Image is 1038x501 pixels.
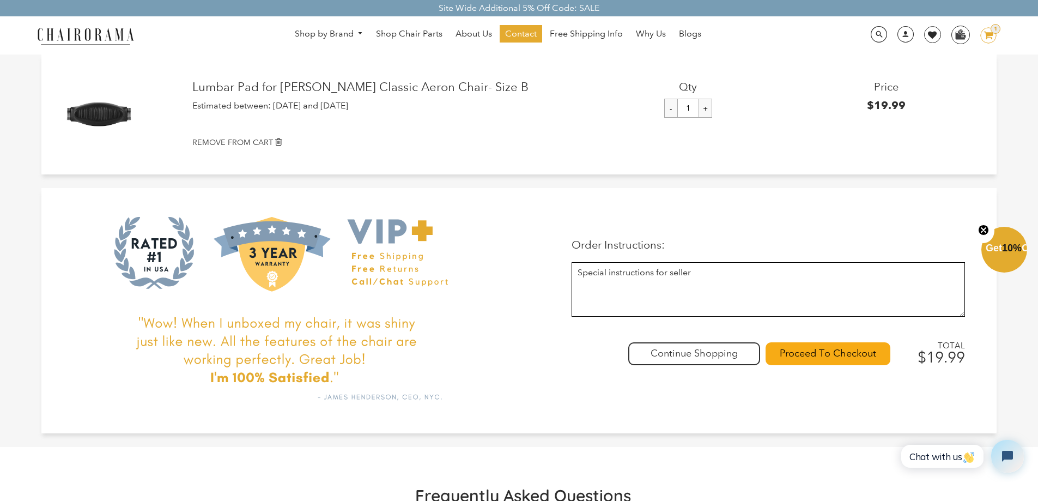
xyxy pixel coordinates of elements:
[376,28,442,40] span: Shop Chair Parts
[589,80,787,93] h3: Qty
[787,80,986,93] h3: Price
[192,80,589,94] a: Lumbar Pad for [PERSON_NAME] Classic Aeron Chair- Size B
[31,26,140,45] img: chairorama
[867,99,906,112] span: $19.99
[630,25,671,43] a: Why Us
[986,243,1036,253] span: Get Off
[60,76,137,153] img: Lumbar Pad for Herman Miller Classic Aeron Chair- Size B
[918,348,965,366] span: $19.99
[699,99,712,118] input: +
[192,137,986,148] a: REMOVE FROM CART
[766,342,890,365] input: Proceed To Checkout
[628,342,760,365] div: Continue Shopping
[889,431,1033,482] iframe: Tidio Chat
[991,24,1000,34] div: 1
[912,341,965,351] span: TOTAL
[505,28,537,40] span: Contact
[679,28,701,40] span: Blogs
[371,25,448,43] a: Shop Chair Parts
[450,25,497,43] a: About Us
[673,25,707,43] a: Blogs
[952,26,969,43] img: WhatsApp_Image_2024-07-12_at_16.23.01.webp
[636,28,666,40] span: Why Us
[981,228,1027,274] div: Get10%OffClose teaser
[972,27,997,44] a: 1
[664,99,678,118] input: -
[192,100,348,111] span: Estimated between: [DATE] and [DATE]
[1002,243,1022,253] span: 10%
[456,28,492,40] span: About Us
[544,25,628,43] a: Free Shipping Info
[973,218,994,243] button: Close teaser
[289,26,369,43] a: Shop by Brand
[186,25,810,45] nav: DesktopNavigation
[550,28,623,40] span: Free Shipping Info
[192,137,273,147] small: REMOVE FROM CART
[500,25,542,43] a: Contact
[572,238,965,251] p: Order Instructions:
